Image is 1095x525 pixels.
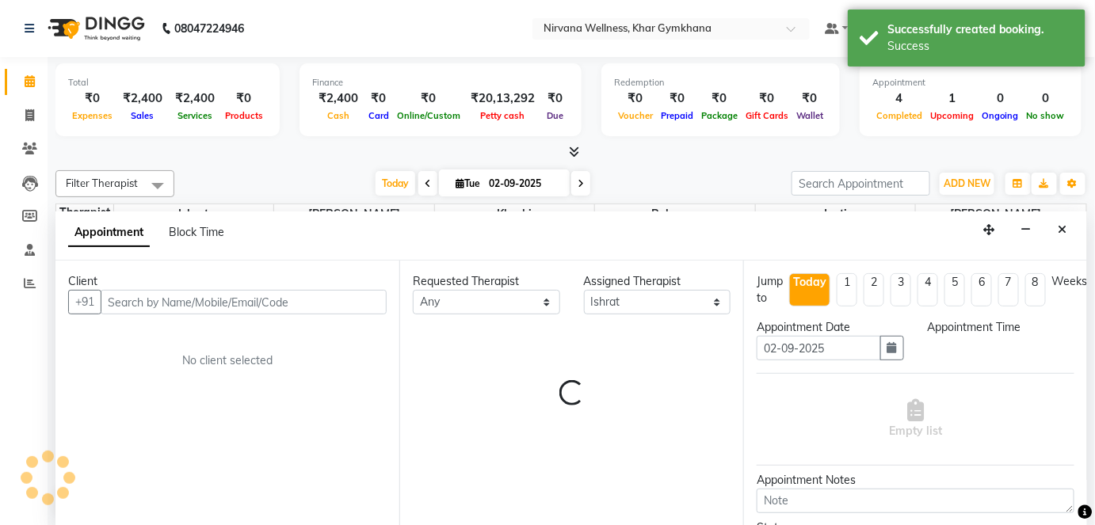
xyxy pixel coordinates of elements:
[757,319,904,336] div: Appointment Date
[174,110,216,121] span: Services
[169,89,221,108] div: ₹2,400
[891,273,911,306] li: 3
[918,273,938,306] li: 4
[101,290,387,314] input: Search by Name/Mobile/Email/Code
[657,110,697,121] span: Prepaid
[68,290,101,314] button: +91
[742,89,792,108] div: ₹0
[697,89,742,108] div: ₹0
[657,89,697,108] div: ₹0
[221,89,267,108] div: ₹0
[978,89,1023,108] div: 0
[68,110,116,121] span: Expenses
[128,110,158,121] span: Sales
[312,76,569,89] div: Finance
[541,89,569,108] div: ₹0
[376,171,415,196] span: Today
[452,177,484,189] span: Tue
[323,110,353,121] span: Cash
[464,89,541,108] div: ₹20,13,292
[757,336,881,360] input: yyyy-mm-dd
[872,76,1069,89] div: Appointment
[66,177,138,189] span: Filter Therapist
[864,273,884,306] li: 2
[614,89,657,108] div: ₹0
[1023,110,1069,121] span: No show
[484,172,563,196] input: 2025-09-02
[928,319,1075,336] div: Appointment Time
[56,204,113,221] div: Therapist
[887,21,1074,38] div: Successfully created booking.
[169,225,224,239] span: Block Time
[792,89,827,108] div: ₹0
[757,273,783,306] div: Jump to
[978,110,1023,121] span: Ongoing
[998,273,1019,306] li: 7
[174,6,244,51] b: 08047224946
[697,110,742,121] span: Package
[477,110,529,121] span: Petty cash
[756,204,916,224] span: Jyoti
[393,110,464,121] span: Online/Custom
[393,89,464,108] div: ₹0
[68,273,387,290] div: Client
[916,204,1076,224] span: [PERSON_NAME]
[793,274,826,291] div: Today
[68,76,267,89] div: Total
[944,273,965,306] li: 5
[68,219,150,247] span: Appointment
[221,110,267,121] span: Products
[413,273,560,290] div: Requested Therapist
[435,204,595,224] span: Khushi
[944,177,990,189] span: ADD NEW
[792,110,827,121] span: Wallet
[889,399,942,439] span: Empty list
[274,204,434,224] span: [PERSON_NAME]
[1051,218,1074,242] button: Close
[757,472,1074,489] div: Appointment Notes
[926,110,978,121] span: Upcoming
[971,273,992,306] li: 6
[872,110,926,121] span: Completed
[792,171,930,196] input: Search Appointment
[114,204,274,224] span: Ishrat
[116,89,169,108] div: ₹2,400
[1023,89,1069,108] div: 0
[940,173,994,195] button: ADD NEW
[106,352,349,369] div: No client selected
[887,38,1074,55] div: Success
[614,110,657,121] span: Voucher
[1025,273,1046,306] li: 8
[68,89,116,108] div: ₹0
[872,89,926,108] div: 4
[543,110,567,121] span: Due
[614,76,827,89] div: Redemption
[926,89,978,108] div: 1
[595,204,755,224] span: Ruksana
[584,273,731,290] div: Assigned Therapist
[312,89,364,108] div: ₹2,400
[40,6,149,51] img: logo
[1052,273,1088,290] div: Weeks
[837,273,857,306] li: 1
[742,110,792,121] span: Gift Cards
[364,110,393,121] span: Card
[364,89,393,108] div: ₹0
